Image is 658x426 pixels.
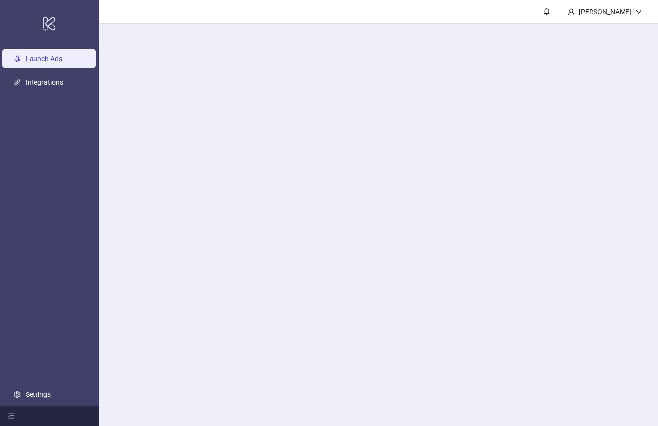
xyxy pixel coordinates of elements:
[568,8,575,15] span: user
[26,78,63,86] a: Integrations
[575,6,635,17] div: [PERSON_NAME]
[26,55,62,63] a: Launch Ads
[543,8,550,15] span: bell
[26,391,51,398] a: Settings
[635,8,642,15] span: down
[8,413,15,420] span: menu-fold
